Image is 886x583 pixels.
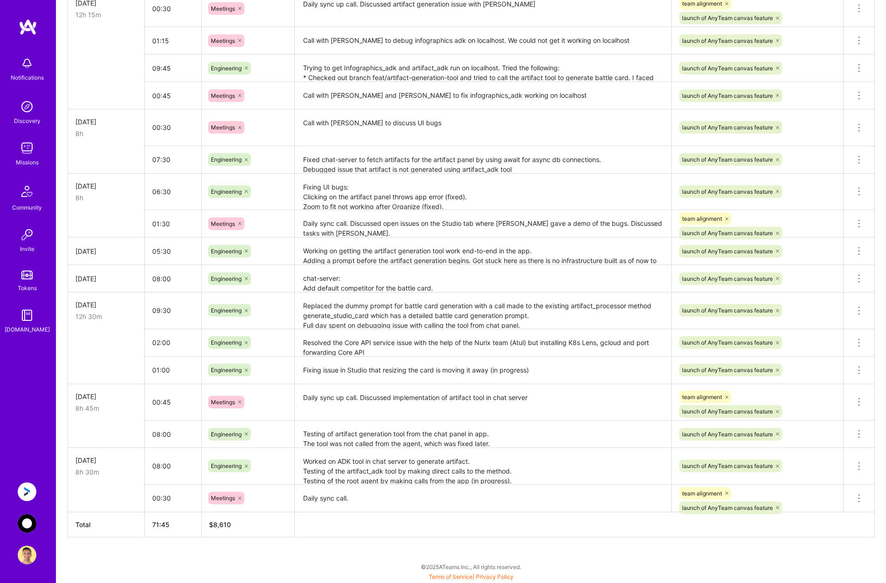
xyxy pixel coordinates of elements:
[75,300,137,310] div: [DATE]
[296,449,670,484] textarea: Worked on ADK tool in chat server to generate artifact. Testing of the artifact_adk tool by makin...
[211,124,235,131] span: Meetings
[12,203,42,212] div: Community
[21,271,33,279] img: tokens
[682,490,722,497] span: team alignment
[211,37,235,44] span: Meetings
[296,486,670,511] textarea: Daily sync call.
[429,573,473,580] a: Terms of Service
[211,431,242,438] span: Engineering
[296,293,670,328] textarea: Replaced the dummy prompt for battle card generation with a call made to the existing artifact_pr...
[429,573,514,580] span: |
[211,5,235,12] span: Meetings
[75,246,137,256] div: [DATE]
[682,408,773,415] span: launch of AnyTeam canvas feature
[18,225,36,244] img: Invite
[211,220,235,227] span: Meetings
[296,238,670,264] textarea: Working on getting the artifact generation tool work end-to-end in the app. Adding a prompt befor...
[682,462,773,469] span: launch of AnyTeam canvas feature
[75,10,137,20] div: 12h 15m
[145,454,201,478] input: HH:MM
[211,65,242,72] span: Engineering
[15,514,39,533] a: AnyTeam: Team for AI-Powered Sales Platform
[145,298,201,323] input: HH:MM
[682,431,773,438] span: launch of AnyTeam canvas feature
[296,385,670,420] textarea: Daily sync up call. Discussed implementation of artifact tool in chat server
[211,248,242,255] span: Engineering
[5,325,50,334] div: [DOMAIN_NAME]
[682,393,722,400] span: team alignment
[682,14,773,21] span: launch of AnyTeam canvas feature
[211,92,235,99] span: Meetings
[211,307,242,314] span: Engineering
[296,28,670,54] textarea: Call with [PERSON_NAME] to debug infographics adk on localhost. We could not get it working on lo...
[145,179,201,204] input: HH:MM
[682,37,773,44] span: launch of AnyTeam canvas feature
[14,116,41,126] div: Discovery
[296,175,670,210] textarea: Fixing UI bugs: Clicking on the artifact panel throws app error (fixed). Zoom to fit not working ...
[682,156,773,163] span: launch of AnyTeam canvas feature
[75,129,137,138] div: 8h
[296,83,670,108] textarea: Call with [PERSON_NAME] and [PERSON_NAME] to fix infographics_adk working on localhost
[296,55,670,81] textarea: Trying to get Infographics_adk and artifact_adk run on localhost. Tried the following: * Checked ...
[75,392,137,401] div: [DATE]
[75,403,137,413] div: 8h 45m
[682,188,773,195] span: launch of AnyTeam canvas feature
[16,180,38,203] img: Community
[209,521,231,529] span: $ 8,610
[476,573,514,580] a: Privacy Policy
[682,230,773,237] span: launch of AnyTeam canvas feature
[211,399,235,406] span: Meetings
[296,421,670,447] textarea: Testing of artifact generation tool from the chat panel in app. The tool was not called from the ...
[145,239,201,264] input: HH:MM
[145,147,201,172] input: HH:MM
[296,147,670,173] textarea: Fixed chat-server to fetch artifacts for the artifact panel by using await for async db connectio...
[15,482,39,501] a: Anguleris: BIMsmart AI MVP
[75,312,137,321] div: 12h 30m
[16,157,39,167] div: Missions
[211,339,242,346] span: Engineering
[18,54,36,73] img: bell
[211,462,242,469] span: Engineering
[145,358,201,382] input: HH:MM
[682,504,773,511] span: launch of AnyTeam canvas feature
[211,188,242,195] span: Engineering
[682,307,773,314] span: launch of AnyTeam canvas feature
[145,330,201,355] input: HH:MM
[18,546,36,564] img: User Avatar
[682,124,773,131] span: launch of AnyTeam canvas feature
[211,156,242,163] span: Engineering
[682,248,773,255] span: launch of AnyTeam canvas feature
[211,495,235,502] span: Meetings
[145,115,201,140] input: HH:MM
[296,330,670,356] textarea: Resolved the Core API service issue with the help of the Nurix team (Atul) but installing K8s Len...
[18,514,36,533] img: AnyTeam: Team for AI-Powered Sales Platform
[682,215,722,222] span: team alignment
[11,73,44,82] div: Notifications
[68,512,145,537] th: Total
[18,306,36,325] img: guide book
[75,181,137,191] div: [DATE]
[682,366,773,373] span: launch of AnyTeam canvas feature
[75,193,137,203] div: 8h
[75,455,137,465] div: [DATE]
[18,97,36,116] img: discovery
[15,546,39,564] a: User Avatar
[296,110,670,145] textarea: Call with [PERSON_NAME] to discuss UI bugs
[145,512,202,537] th: 71:45
[18,139,36,157] img: teamwork
[145,211,201,236] input: HH:MM
[145,486,201,510] input: HH:MM
[19,19,37,35] img: logo
[145,28,201,53] input: HH:MM
[211,275,242,282] span: Engineering
[682,275,773,282] span: launch of AnyTeam canvas feature
[296,266,670,291] textarea: chat-server: Add default competitor for the battle card. Return a static response for generating ...
[682,339,773,346] span: launch of AnyTeam canvas feature
[18,283,37,293] div: Tokens
[145,390,201,414] input: HH:MM
[211,366,242,373] span: Engineering
[75,117,137,127] div: [DATE]
[75,467,137,477] div: 8h 30m
[296,358,670,383] textarea: Fixing issue in Studio that resizing the card is moving it away (in progress)
[296,211,670,237] textarea: Daily sync call. Discussed open issues on the Studio tab where [PERSON_NAME] gave a demo of the b...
